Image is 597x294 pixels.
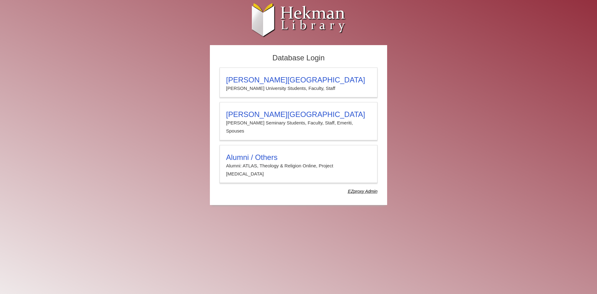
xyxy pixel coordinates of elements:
[226,153,371,178] summary: Alumni / OthersAlumni: ATLAS, Theology & Religion Online, Project [MEDICAL_DATA]
[226,162,371,178] p: Alumni: ATLAS, Theology & Religion Online, Project [MEDICAL_DATA]
[220,102,377,140] a: [PERSON_NAME][GEOGRAPHIC_DATA][PERSON_NAME] Seminary Students, Faculty, Staff, Emeriti, Spouses
[226,153,371,162] h3: Alumni / Others
[216,52,381,64] h2: Database Login
[226,84,371,92] p: [PERSON_NAME] University Students, Faculty, Staff
[226,119,371,135] p: [PERSON_NAME] Seminary Students, Faculty, Staff, Emeriti, Spouses
[348,189,377,194] dfn: Use Alumni login
[220,68,377,97] a: [PERSON_NAME][GEOGRAPHIC_DATA][PERSON_NAME] University Students, Faculty, Staff
[226,76,371,84] h3: [PERSON_NAME][GEOGRAPHIC_DATA]
[226,110,371,119] h3: [PERSON_NAME][GEOGRAPHIC_DATA]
